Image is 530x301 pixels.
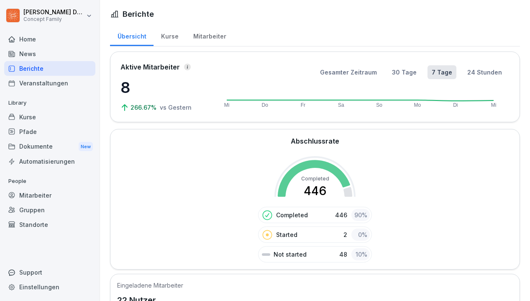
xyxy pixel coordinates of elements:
text: Do [261,102,268,108]
a: DokumenteNew [4,139,95,154]
h2: Abschlussrate [291,136,339,146]
p: 446 [335,211,347,219]
button: Gesamter Zeitraum [316,65,381,79]
p: 8 [120,76,204,99]
a: Übersicht [110,25,154,46]
p: 266.67% [131,103,158,112]
a: Gruppen [4,203,95,217]
div: New [79,142,93,152]
p: 48 [339,250,347,259]
p: [PERSON_NAME] Dzurny [23,9,84,16]
a: Pfade [4,124,95,139]
a: Home [4,32,95,46]
p: Library [4,96,95,110]
p: Aktive Mitarbeiter [120,62,180,72]
p: 2 [343,230,347,239]
p: Not started [274,250,307,259]
p: vs Gestern [160,103,192,112]
a: Standorte [4,217,95,232]
div: 10 % [351,248,370,260]
a: Einstellungen [4,280,95,294]
text: Mo [414,102,421,108]
h5: Eingeladene Mitarbeiter [117,281,183,290]
a: Berichte [4,61,95,76]
div: 0 % [351,229,370,241]
button: 7 Tage [428,65,456,79]
a: Mitarbeiter [4,188,95,203]
a: Kurse [154,25,186,46]
p: Concept Family [23,16,84,22]
button: 30 Tage [388,65,421,79]
a: Automatisierungen [4,154,95,169]
div: Dokumente [4,139,95,154]
p: Completed [276,211,308,219]
text: Fr [301,102,305,108]
p: Started [276,230,297,239]
a: Kurse [4,110,95,124]
text: Mi [491,102,497,108]
p: People [4,175,95,188]
div: Support [4,265,95,280]
a: News [4,46,95,61]
a: Veranstaltungen [4,76,95,90]
text: Sa [338,102,344,108]
text: So [376,102,382,108]
h1: Berichte [123,8,154,20]
text: Mi [224,102,230,108]
button: 24 Stunden [463,65,506,79]
text: Di [453,102,458,108]
a: Mitarbeiter [186,25,233,46]
div: 90 % [351,209,370,221]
